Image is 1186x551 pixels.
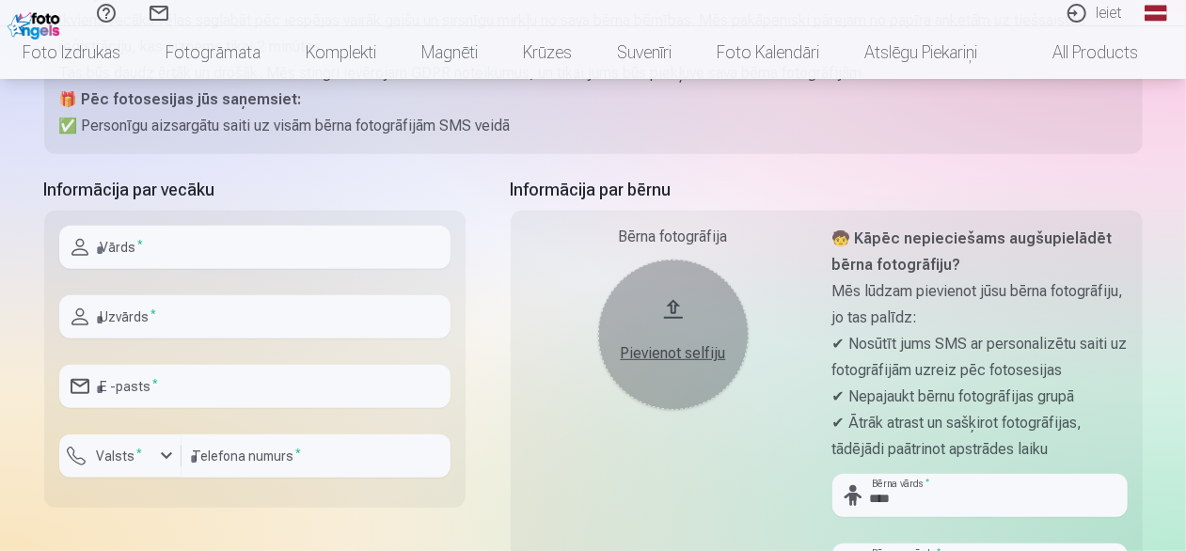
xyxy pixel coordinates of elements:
img: /fa1 [8,8,65,39]
a: Foto kalendāri [694,26,842,79]
p: Mēs lūdzam pievienot jūsu bērna fotogrāfiju, jo tas palīdz: [832,278,1128,331]
p: ✅ Personīgu aizsargātu saiti uz visām bērna fotogrāfijām SMS veidā [59,113,1128,139]
a: Suvenīri [594,26,694,79]
a: Fotogrāmata [143,26,283,79]
h5: Informācija par vecāku [44,177,466,203]
a: Komplekti [283,26,399,79]
button: Pievienot selfiju [598,260,749,410]
p: ✔ Nosūtīt jums SMS ar personalizētu saiti uz fotogrāfijām uzreiz pēc fotosesijas [832,331,1128,384]
h5: Informācija par bērnu [511,177,1143,203]
div: Bērna fotogrāfija [526,226,821,248]
strong: 🎁 Pēc fotosesijas jūs saņemsiet: [59,90,302,108]
a: Atslēgu piekariņi [842,26,1000,79]
button: Valsts* [59,434,182,478]
div: Pievienot selfiju [617,342,730,365]
p: ✔ Nepajaukt bērnu fotogrāfijas grupā [832,384,1128,410]
a: Magnēti [399,26,500,79]
label: Valsts [89,447,150,465]
a: Krūzes [500,26,594,79]
strong: 🧒 Kāpēc nepieciešams augšupielādēt bērna fotogrāfiju? [832,229,1113,274]
a: All products [1000,26,1161,79]
p: ✔ Ātrāk atrast un sašķirot fotogrāfijas, tādējādi paātrinot apstrādes laiku [832,410,1128,463]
